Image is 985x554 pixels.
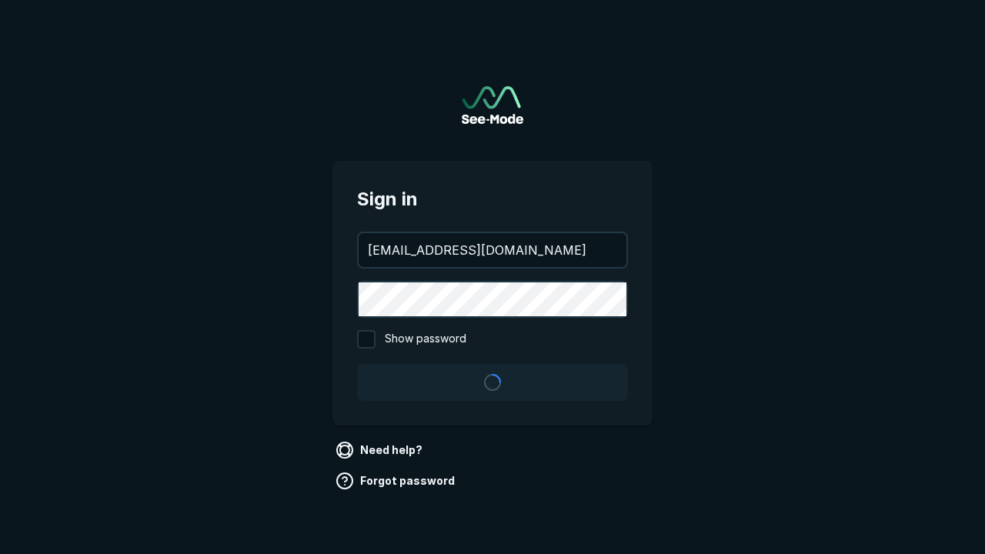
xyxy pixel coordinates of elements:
a: Forgot password [332,469,461,493]
span: Sign in [357,185,628,213]
input: your@email.com [359,233,626,267]
span: Show password [385,330,466,349]
a: Go to sign in [462,86,523,124]
a: Need help? [332,438,429,462]
img: See-Mode Logo [462,86,523,124]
